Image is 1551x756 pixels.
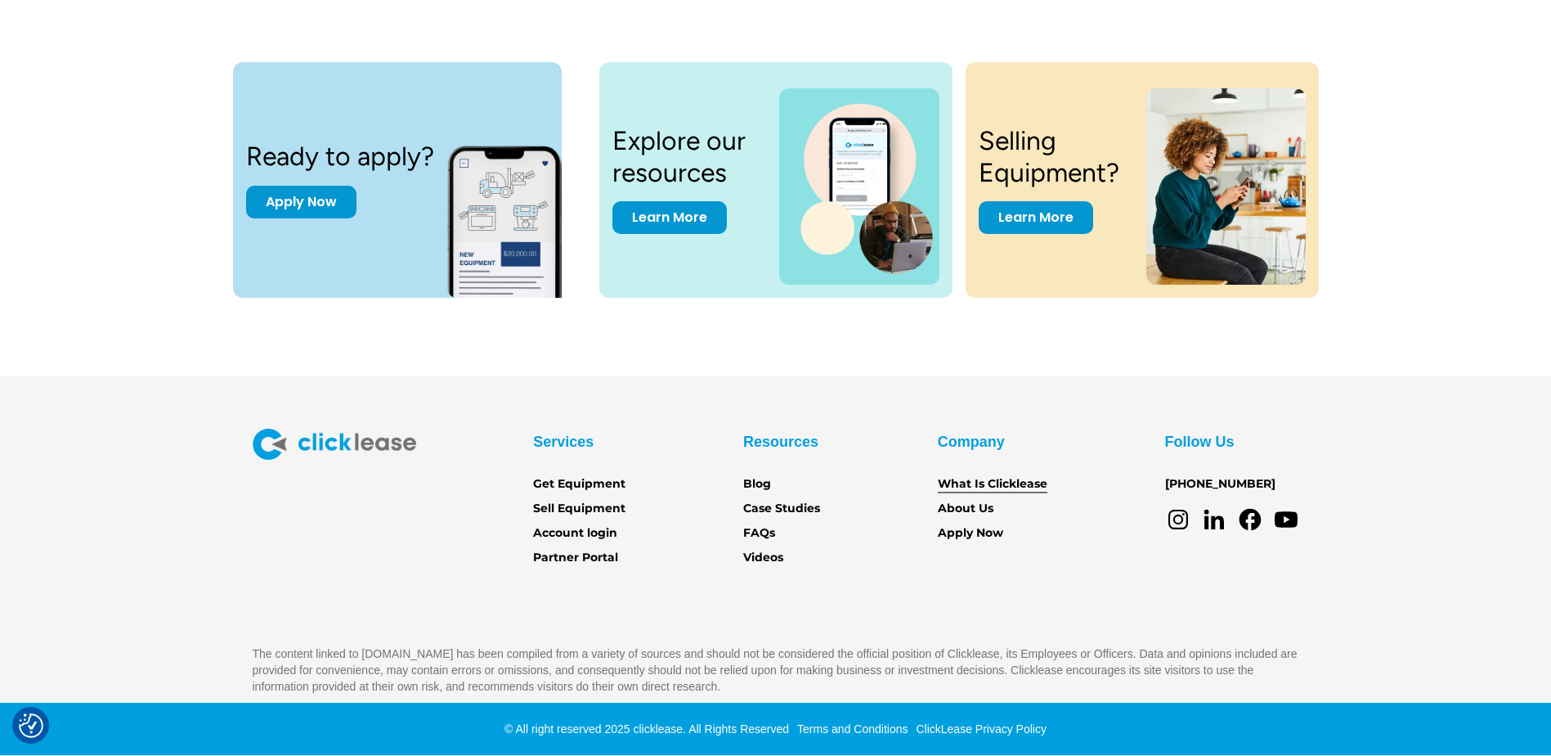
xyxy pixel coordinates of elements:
div: Resources [743,429,818,455]
a: Case Studies [743,500,820,518]
div: Services [533,429,594,455]
a: What Is Clicklease [938,475,1047,493]
a: Sell Equipment [533,500,625,518]
a: Learn More [612,201,727,234]
a: About Us [938,500,993,518]
a: ClickLease Privacy Policy [912,722,1047,736]
h3: Ready to apply? [246,141,434,172]
a: Apply Now [246,186,356,218]
a: Blog [743,475,771,493]
a: Account login [533,524,617,542]
button: Consent Preferences [19,713,43,738]
img: Revisit consent button [19,713,43,738]
a: Terms and Conditions [793,722,908,736]
a: Partner Portal [533,549,618,567]
img: Clicklease logo [253,429,416,460]
div: Company [938,429,1005,455]
a: [PHONE_NUMBER] [1165,475,1275,493]
img: a woman sitting on a stool looking at her cell phone [1146,88,1305,285]
a: Get Equipment [533,475,625,493]
a: Apply Now [938,524,1003,542]
h3: Explore our resources [612,125,760,188]
h3: Selling Equipment? [979,125,1127,188]
img: a photo of a man on a laptop and a cell phone [779,88,939,285]
a: FAQs [743,524,775,542]
img: New equipment quote on the screen of a smart phone [447,128,591,298]
a: Videos [743,549,783,567]
p: The content linked to [DOMAIN_NAME] has been compiled from a variety of sources and should not be... [253,646,1299,695]
div: © All right reserved 2025 clicklease. All Rights Reserved [504,721,789,737]
a: Learn More [979,201,1093,234]
div: Follow Us [1165,429,1235,455]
